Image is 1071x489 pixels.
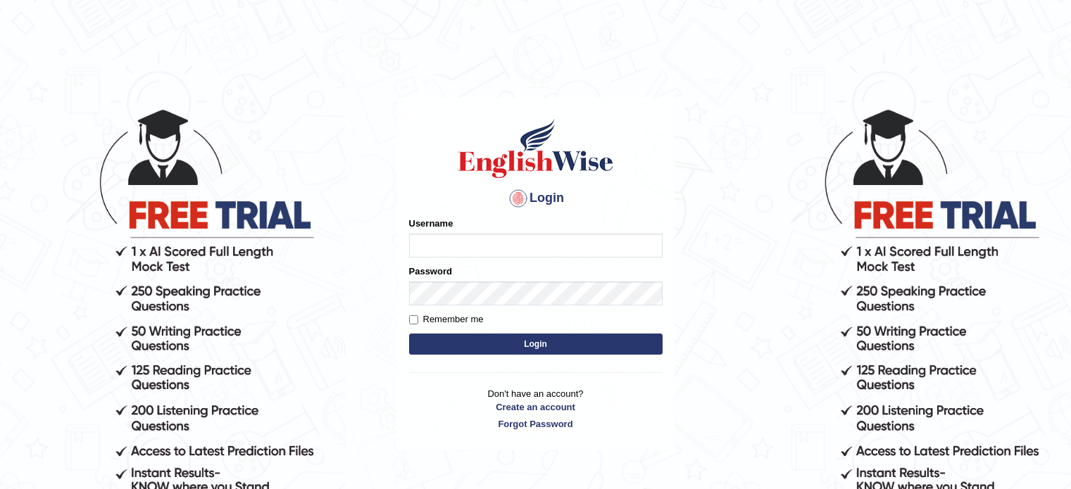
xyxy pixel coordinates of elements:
img: Logo of English Wise sign in for intelligent practice with AI [456,117,616,180]
a: Create an account [409,400,663,414]
input: Remember me [409,315,418,324]
h4: Login [409,187,663,210]
label: Username [409,217,453,230]
label: Remember me [409,312,484,326]
label: Password [409,265,452,278]
p: Don't have an account? [409,387,663,431]
a: Forgot Password [409,417,663,431]
button: Login [409,334,663,355]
